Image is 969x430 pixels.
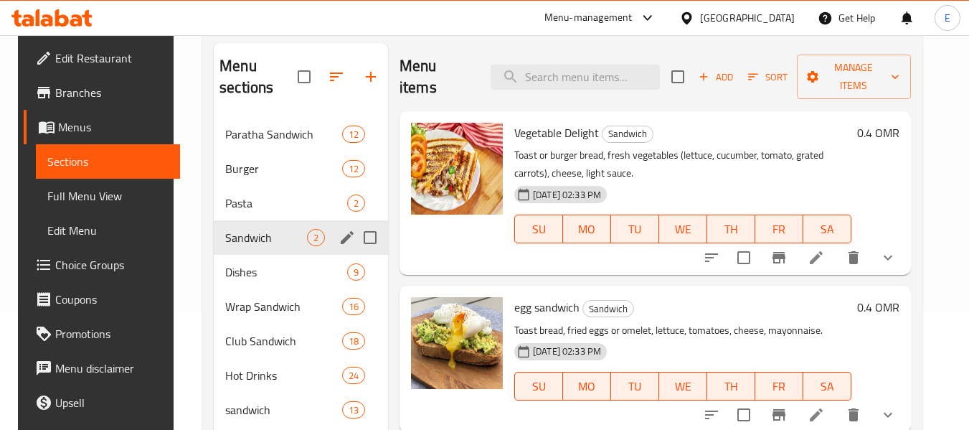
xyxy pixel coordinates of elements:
[347,195,365,212] div: items
[36,213,180,248] a: Edit Menu
[527,345,607,358] span: [DATE] 02:33 PM
[514,146,851,182] p: Toast or burger bread, fresh vegetables (lettuce, cucumber, tomato, grated carrots), cheese, ligh...
[225,229,307,246] span: Sandwich
[55,325,169,342] span: Promotions
[24,351,180,385] a: Menu disclaimer
[24,75,180,110] a: Branches
[803,215,851,243] button: SA
[808,59,899,95] span: Manage items
[583,301,633,317] span: Sandwich
[214,393,388,427] div: sandwich13
[400,55,473,98] h2: Menu items
[617,219,653,240] span: TU
[945,10,950,26] span: E
[748,69,788,85] span: Sort
[348,266,364,279] span: 9
[343,369,364,383] span: 24
[411,123,503,215] img: Vegetable Delight
[569,376,605,397] span: MO
[582,300,634,317] div: Sandwich
[47,187,169,205] span: Full Menu View
[24,282,180,317] a: Coupons
[289,62,319,92] span: Select all sections
[214,117,388,151] div: Paratha Sandwich12
[514,296,580,318] span: egg sandwich
[514,322,851,340] p: Toast bread, fried eggs or omelet, lettuce, tomatoes, cheese, mayonnaise.
[36,179,180,213] a: Full Menu View
[342,401,365,419] div: items
[611,215,659,243] button: TU
[24,248,180,282] a: Choice Groups
[348,197,364,210] span: 2
[602,126,653,142] span: Sandwich
[24,317,180,351] a: Promotions
[343,162,364,176] span: 12
[693,66,739,88] button: Add
[307,229,325,246] div: items
[544,9,633,27] div: Menu-management
[745,66,791,88] button: Sort
[527,188,607,202] span: [DATE] 02:33 PM
[729,400,759,430] span: Select to update
[214,186,388,220] div: Pasta2
[761,376,798,397] span: FR
[225,332,342,350] span: Club Sandwich
[707,215,755,243] button: TH
[569,219,605,240] span: MO
[343,335,364,348] span: 18
[521,219,557,240] span: SU
[55,360,169,377] span: Menu disclaimer
[808,406,825,424] a: Edit menu item
[225,126,342,143] span: Paratha Sandwich
[225,263,347,281] div: Dishes
[214,289,388,324] div: Wrap Sandwich16
[809,219,846,240] span: SA
[563,215,611,243] button: MO
[225,160,342,177] span: Burger
[755,215,803,243] button: FR
[809,376,846,397] span: SA
[761,219,798,240] span: FR
[342,160,365,177] div: items
[55,84,169,101] span: Branches
[47,153,169,170] span: Sections
[343,300,364,314] span: 16
[55,394,169,411] span: Upsell
[225,298,342,315] span: Wrap Sandwich
[879,249,897,266] svg: Show Choices
[55,256,169,274] span: Choice Groups
[491,65,660,90] input: search
[665,376,701,397] span: WE
[696,69,735,85] span: Add
[342,332,365,350] div: items
[55,50,169,67] span: Edit Restaurant
[659,372,707,401] button: WE
[602,126,653,143] div: Sandwich
[214,220,388,255] div: Sandwich2edit
[47,222,169,239] span: Edit Menu
[308,231,324,245] span: 2
[225,401,342,419] span: sandwich
[24,385,180,420] a: Upsell
[617,376,653,397] span: TU
[755,372,803,401] button: FR
[214,324,388,358] div: Club Sandwich18
[55,291,169,308] span: Coupons
[803,372,851,401] button: SA
[24,110,180,144] a: Menus
[514,122,599,144] span: Vegetable Delight
[336,227,358,248] button: edit
[225,367,342,384] div: Hot Drinks
[225,195,347,212] span: Pasta
[342,126,365,143] div: items
[713,219,750,240] span: TH
[563,372,611,401] button: MO
[808,249,825,266] a: Edit menu item
[871,240,905,275] button: show more
[611,372,659,401] button: TU
[707,372,755,401] button: TH
[214,151,388,186] div: Burger12
[762,240,796,275] button: Branch-specific-item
